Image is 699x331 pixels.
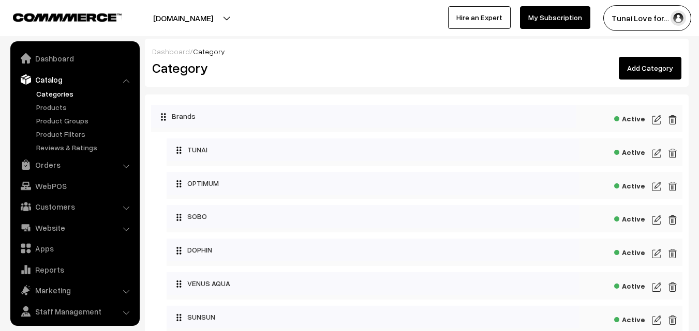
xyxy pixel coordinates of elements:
button: Collapse [151,105,161,124]
div: OPTIMUM [167,172,579,195]
img: edit [652,214,661,226]
img: edit [652,281,661,293]
img: edit [668,214,677,226]
div: VENUS AQUA [167,272,579,295]
a: Customers [13,197,136,216]
img: drag [176,213,182,222]
a: COMMMERCE [13,10,103,23]
button: Tunai Love for… [603,5,691,31]
img: edit [668,147,677,160]
div: Brands [151,105,576,128]
span: Active [614,245,645,258]
div: SUNSUN [167,306,579,328]
a: Categories [34,88,136,99]
h2: Category [152,60,409,76]
img: edit [668,247,677,260]
img: drag [176,313,182,322]
img: edit [652,247,661,260]
span: Active [614,145,645,157]
img: edit [652,180,661,193]
a: Product Groups [34,115,136,126]
img: edit [668,180,677,193]
img: drag [176,146,182,154]
img: edit [652,114,661,126]
img: user [671,10,686,26]
a: Apps [13,239,136,258]
a: Hire an Expert [448,6,511,29]
a: Reports [13,260,136,279]
a: Website [13,218,136,237]
img: drag [176,280,182,288]
span: Active [614,111,645,124]
span: Active [614,312,645,325]
span: Active [614,178,645,191]
img: edit [668,114,677,126]
a: My Subscription [520,6,590,29]
span: Active [614,278,645,291]
a: Reviews & Ratings [34,142,136,153]
div: / [152,46,681,57]
div: SOBO [167,205,579,228]
img: edit [668,281,677,293]
a: Dashboard [152,47,190,56]
a: Product Filters [34,129,136,139]
a: Marketing [13,281,136,300]
a: Dashboard [13,49,136,68]
button: [DOMAIN_NAME] [117,5,249,31]
img: drag [160,113,167,121]
img: edit [668,314,677,326]
div: DOPHIN [167,239,579,261]
img: edit [652,147,661,160]
img: drag [176,180,182,188]
a: Staff Management [13,302,136,321]
a: WebPOS [13,177,136,195]
span: Active [614,211,645,224]
span: Category [193,47,225,56]
div: TUNAI [167,138,579,161]
a: Products [34,102,136,113]
a: Add Category [619,57,681,80]
img: COMMMERCE [13,13,122,21]
img: drag [176,246,182,255]
a: Orders [13,155,136,174]
img: edit [652,314,661,326]
a: Catalog [13,70,136,89]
